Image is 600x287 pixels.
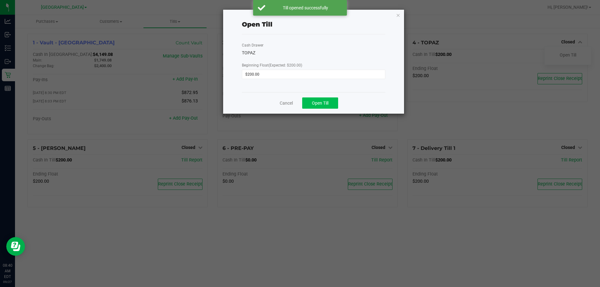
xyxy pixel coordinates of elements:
span: (Expected: $200.00) [268,63,302,67]
div: TOPAZ [242,50,385,56]
a: Cancel [280,100,293,106]
button: Open Till [302,97,338,109]
iframe: Resource center [6,237,25,256]
div: Open Till [242,20,272,29]
span: Beginning Float [242,63,302,67]
span: Open Till [312,101,328,106]
label: Cash Drawer [242,42,263,48]
div: Till opened successfully [269,5,342,11]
